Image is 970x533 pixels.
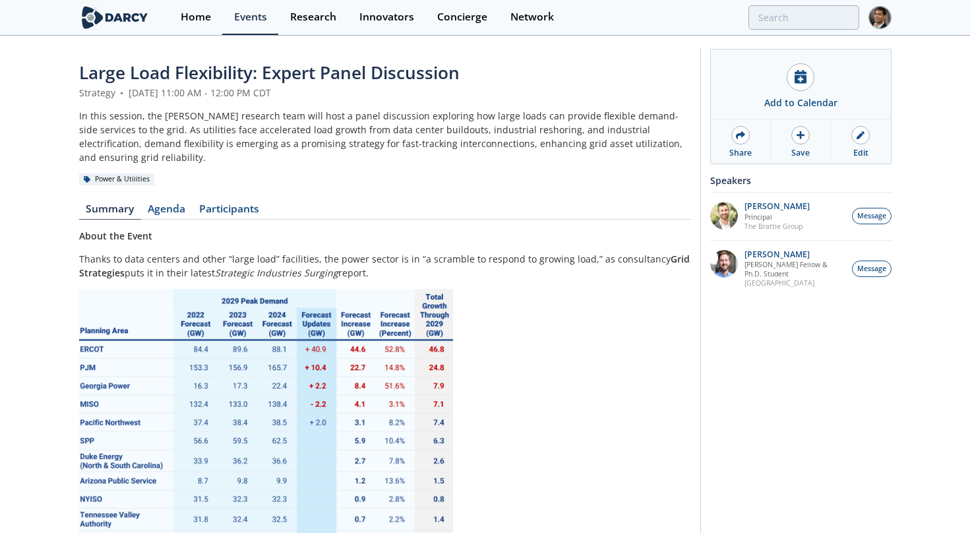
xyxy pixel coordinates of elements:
[710,250,738,278] img: 94f5b726-9240-448e-ab22-991e3e151a77
[437,12,487,22] div: Concierge
[193,204,266,220] a: Participants
[791,147,810,159] div: Save
[181,12,211,22] div: Home
[915,480,957,520] iframe: chat widget
[744,278,845,288] p: [GEOGRAPHIC_DATA]
[215,266,338,279] em: Strategic Industries Surging
[729,147,752,159] div: Share
[290,12,336,22] div: Research
[79,253,690,279] strong: Grid Strategies
[744,260,845,278] p: [PERSON_NAME] Fellow & Ph.D. Student
[831,119,890,164] a: Edit
[744,202,810,211] p: [PERSON_NAME]
[710,202,738,230] img: 80af834d-1bc5-4ae6-b57f-fc2f1b2cb4b2
[857,264,886,274] span: Message
[141,204,193,220] a: Agenda
[744,250,845,259] p: [PERSON_NAME]
[510,12,554,22] div: Network
[234,12,267,22] div: Events
[79,86,691,100] div: Strategy [DATE] 11:00 AM - 12:00 PM CDT
[359,12,414,22] div: Innovators
[79,6,151,29] img: logo-wide.svg
[868,6,892,29] img: Profile
[852,261,892,277] button: Message
[79,230,152,242] strong: About the Event
[79,204,141,220] a: Summary
[118,86,126,99] span: •
[79,109,691,164] div: In this session, the [PERSON_NAME] research team will host a panel discussion exploring how large...
[857,211,886,222] span: Message
[79,61,460,84] span: Large Load Flexibility: Expert Panel Discussion
[853,147,868,159] div: Edit
[79,252,691,280] p: Thanks to data centers and other “large load” facilities, the power sector is in “a scramble to r...
[764,96,837,110] div: Add to Calendar
[79,173,155,185] div: Power & Utilities
[744,212,810,222] p: Principal
[744,222,810,231] p: The Brattle Group
[852,208,892,224] button: Message
[710,169,892,192] div: Speakers
[748,5,859,30] input: Advanced Search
